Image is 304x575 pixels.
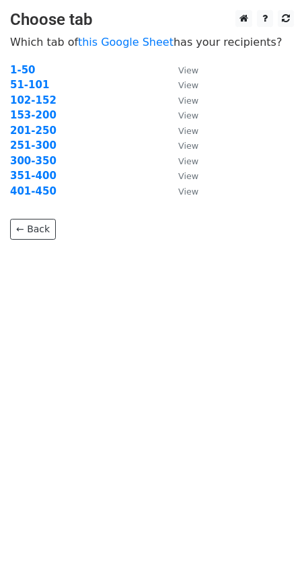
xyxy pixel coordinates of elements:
a: 300-350 [10,155,56,167]
a: View [165,109,198,121]
small: View [178,187,198,197]
small: View [178,80,198,90]
a: 351-400 [10,170,56,182]
small: View [178,156,198,166]
a: View [165,170,198,182]
a: View [165,139,198,151]
a: 251-300 [10,139,56,151]
small: View [178,141,198,151]
a: View [165,79,198,91]
a: View [165,94,198,106]
a: 153-200 [10,109,56,121]
small: View [178,65,198,75]
a: 51-101 [10,79,49,91]
h3: Choose tab [10,10,294,30]
small: View [178,96,198,106]
a: View [165,125,198,137]
a: View [165,185,198,197]
a: 401-450 [10,185,56,197]
small: View [178,126,198,136]
a: 102-152 [10,94,56,106]
small: View [178,110,198,121]
a: 201-250 [10,125,56,137]
a: View [165,64,198,76]
a: this Google Sheet [78,36,174,48]
a: 1-50 [10,64,36,76]
small: View [178,171,198,181]
a: ← Back [10,219,56,240]
p: Which tab of has your recipients? [10,35,294,49]
a: View [165,155,198,167]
